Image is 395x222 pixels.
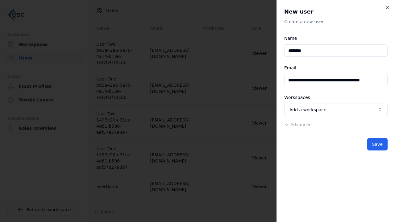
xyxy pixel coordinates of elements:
button: Save [367,138,388,150]
label: Email [284,65,296,70]
label: Workspaces [284,95,310,100]
h2: New user [284,7,388,16]
span: Add a workspace … [289,107,332,113]
label: Name [284,36,297,41]
p: Create a new user. [284,18,388,25]
button: Advanced [284,121,312,128]
span: Advanced [290,122,312,127]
